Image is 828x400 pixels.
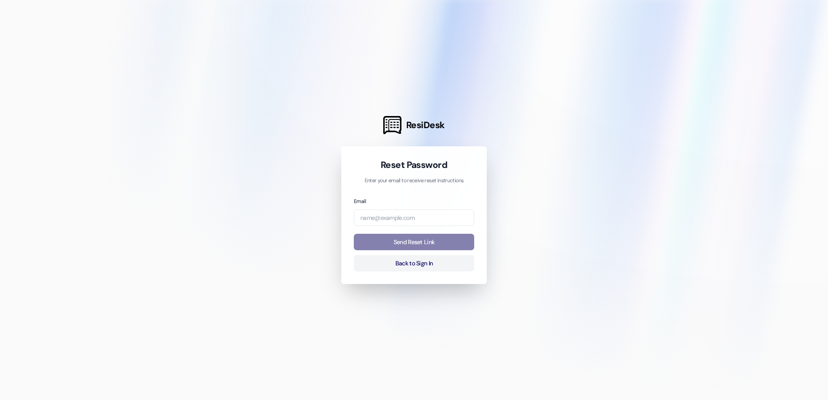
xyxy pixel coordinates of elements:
label: Email [354,198,366,205]
h1: Reset Password [354,159,474,171]
p: Enter your email to receive reset instructions [354,177,474,185]
button: Back to Sign In [354,255,474,272]
button: Send Reset Link [354,234,474,251]
span: ResiDesk [406,119,445,131]
img: ResiDesk Logo [383,116,401,134]
input: name@example.com [354,210,474,226]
